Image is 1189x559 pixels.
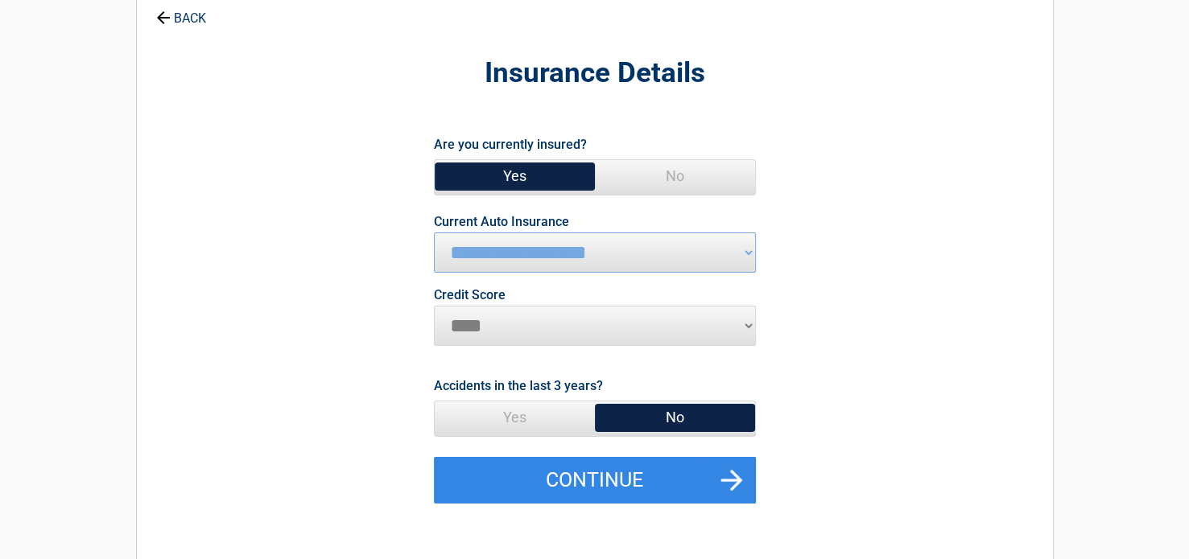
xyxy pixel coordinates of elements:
[434,289,506,302] label: Credit Score
[434,134,587,155] label: Are you currently insured?
[225,55,964,92] h2: Insurance Details
[434,216,569,228] label: Current Auto Insurance
[595,401,755,434] span: No
[434,457,756,504] button: Continue
[595,160,755,192] span: No
[434,375,603,397] label: Accidents in the last 3 years?
[435,401,595,434] span: Yes
[435,160,595,192] span: Yes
